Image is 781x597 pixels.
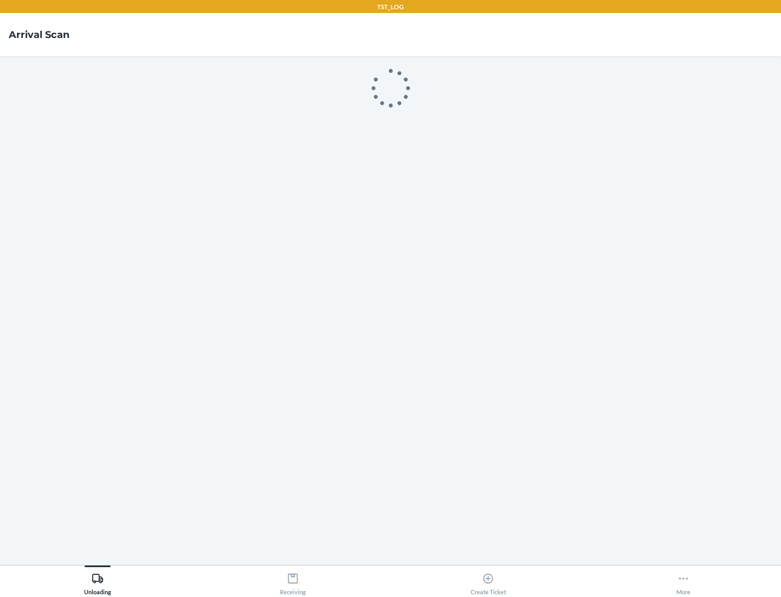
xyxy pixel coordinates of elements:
[471,568,506,595] div: Create Ticket
[9,28,69,42] h4: Arrival Scan
[390,566,586,595] button: Create Ticket
[195,566,390,595] button: Receiving
[280,568,306,595] div: Receiving
[377,2,404,12] p: TST_LOG
[84,568,111,595] div: Unloading
[586,566,781,595] button: More
[676,568,690,595] div: More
